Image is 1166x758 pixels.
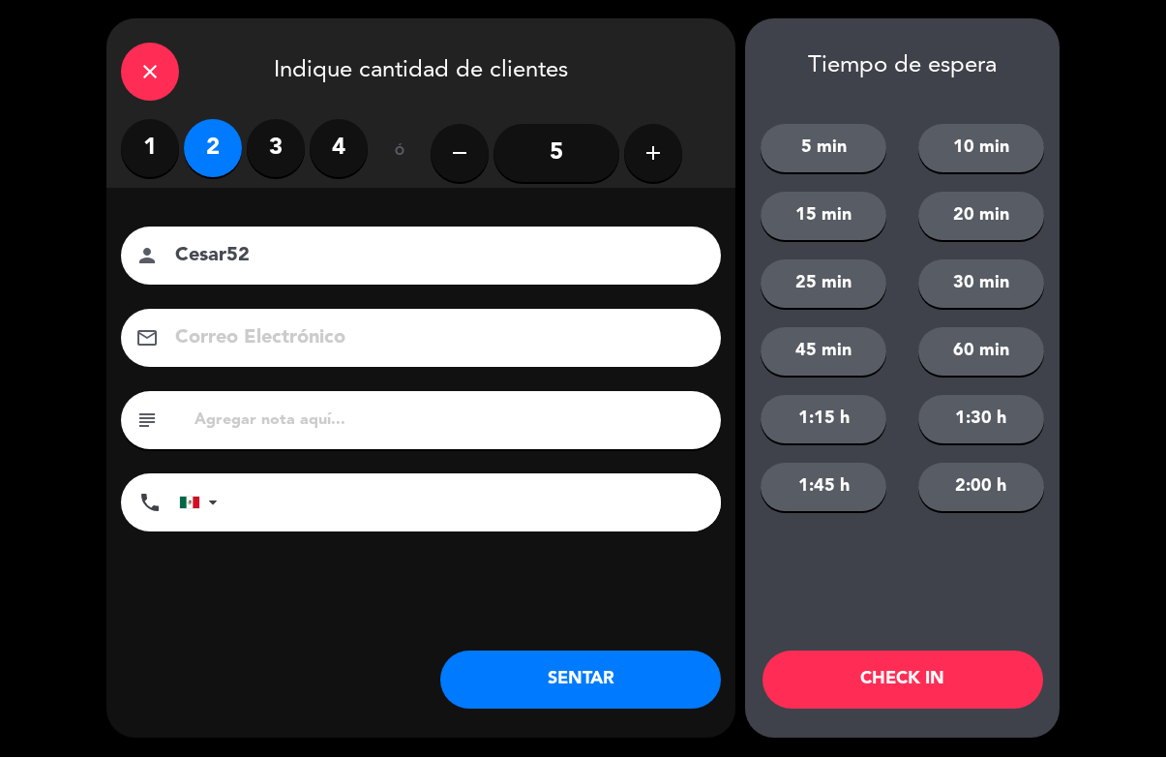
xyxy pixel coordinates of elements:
[761,260,886,309] button: 25 min
[624,125,682,183] button: add
[193,408,706,435] input: Agregar nota aquí...
[918,260,1044,309] button: 30 min
[761,396,886,444] button: 1:15 h
[138,61,162,84] i: close
[173,322,696,356] input: Correo Electrónico
[448,142,471,166] i: remove
[121,120,179,178] label: 1
[642,142,665,166] i: add
[440,652,721,710] button: SENTAR
[918,396,1044,444] button: 1:30 h
[310,120,368,178] label: 4
[173,240,696,274] input: Nombre del cliente
[184,120,242,178] label: 2
[135,327,159,350] i: email
[431,125,489,183] button: remove
[761,464,886,512] button: 1:45 h
[918,125,1044,173] button: 10 min
[918,193,1044,241] button: 20 min
[106,19,735,120] div: Indique cantidad de clientes
[180,475,224,531] div: Mexico (México): +52
[761,328,886,377] button: 45 min
[761,125,886,173] button: 5 min
[135,245,159,268] i: person
[247,120,305,178] label: 3
[918,464,1044,512] button: 2:00 h
[135,409,159,433] i: subject
[762,652,1043,710] button: CHECK IN
[745,53,1060,81] div: Tiempo de espera
[918,328,1044,377] button: 60 min
[761,193,886,241] button: 15 min
[138,492,162,515] i: phone
[368,120,431,188] div: ó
